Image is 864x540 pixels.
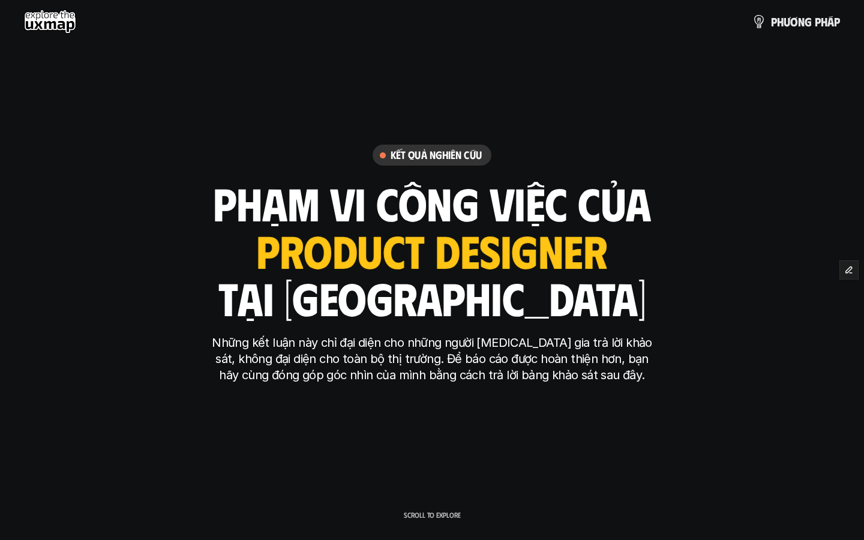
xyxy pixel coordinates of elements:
span: n [798,15,805,28]
span: g [805,15,812,28]
p: Những kết luận này chỉ đại diện cho những người [MEDICAL_DATA] gia trả lời khảo sát, không đại di... [207,335,657,383]
span: h [777,15,784,28]
span: h [821,15,827,28]
h1: tại [GEOGRAPHIC_DATA] [218,272,646,323]
span: p [771,15,777,28]
button: Edit Framer Content [840,261,858,279]
h6: Kết quả nghiên cứu [391,148,482,162]
span: p [815,15,821,28]
h1: phạm vi công việc của [213,178,651,228]
p: Scroll to explore [404,511,461,519]
span: ơ [790,15,798,28]
span: á [827,15,834,28]
span: p [834,15,840,28]
span: ư [784,15,790,28]
a: phươngpháp [752,10,840,34]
